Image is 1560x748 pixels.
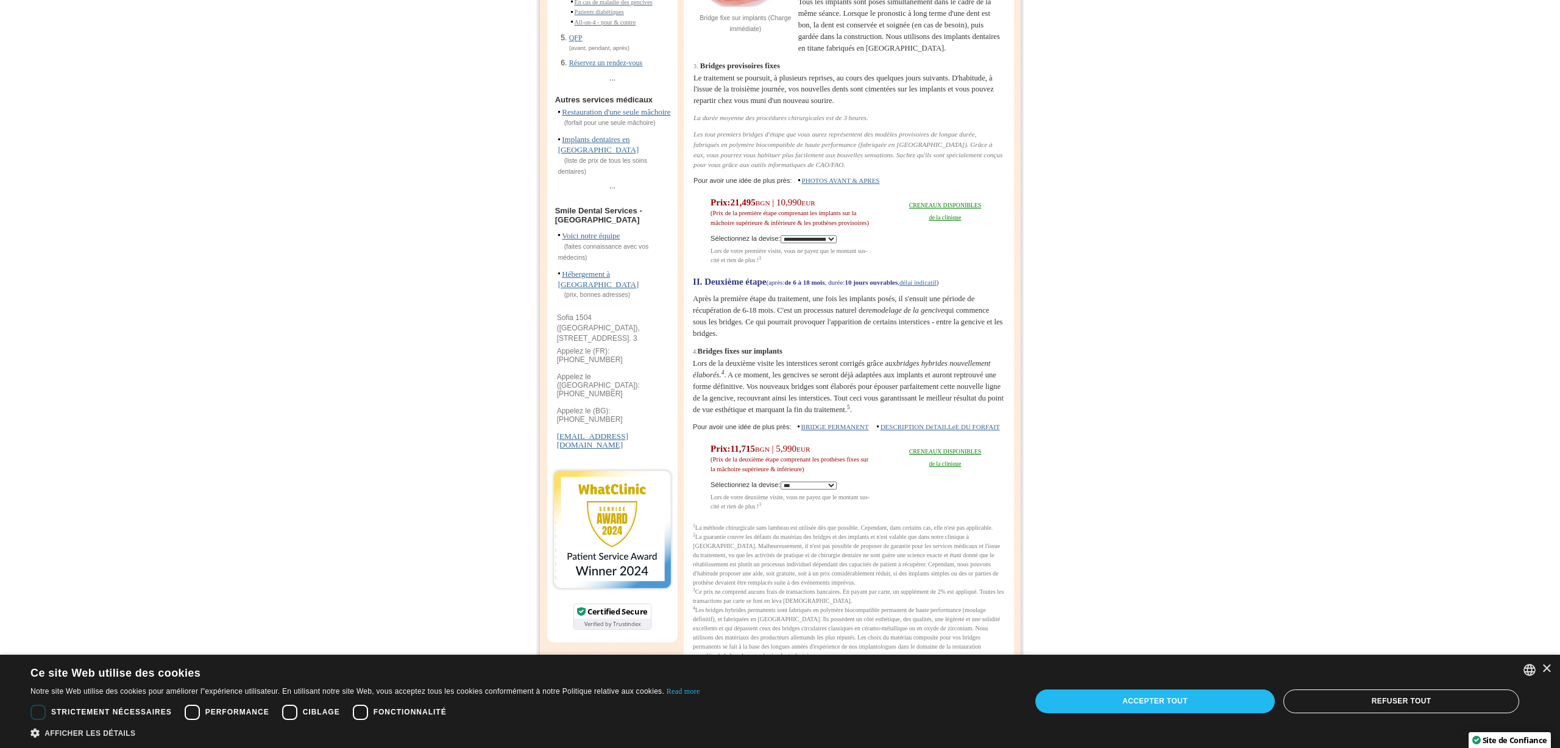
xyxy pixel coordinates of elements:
div: Certified Secure [587,608,648,616]
img: dot.gif [558,111,560,115]
div: Pour avoir une idée de plus près: [693,422,1005,433]
img: dot.gif [558,138,560,142]
: Notre site Web utilise des cookies pour améliorer l"expérience utilisateur. En utilisant notre si... [30,687,664,696]
sup: 1 [693,523,695,529]
li: Appelez le (BG): [PHONE_NUMBER] [557,407,668,427]
img: dot.gif [877,426,879,429]
p: La méthode chirurgicale sans lambeau est utilisée dès que possible. Cependant, dans certains cas,... [693,523,1005,679]
b: Autres services médicaux [555,95,653,104]
i: La durée moyenne des procédures chirurgicales est de 3 heures. [693,114,868,121]
span: | 5,990 [772,444,797,454]
a: Voici notre équipe [562,231,620,240]
img: dot.gif [558,272,560,276]
p: Lors de votre deuxième visite, vous ne payez que le montant sus-cité et rien de plus ! [711,493,874,511]
span: Ciblage [303,707,340,718]
sup: 2 [693,532,695,538]
a: QFP [569,34,583,42]
i: bridges hybrides nouvellement élaborés. [693,359,990,379]
span: Performance [205,707,269,718]
li: Sofia 1504 ([GEOGRAPHIC_DATA]), [STREET_ADDRESS]. 3 [557,313,668,343]
sup: 3 [693,587,695,593]
span: 4. [693,348,698,355]
a: PHOTOS AVANT & APRES [802,177,880,184]
a: Patients diabétiques [574,9,623,15]
sup: 4 [721,369,725,376]
span: 21,495 [731,198,815,207]
p: Prix: [711,198,874,227]
img: Smile Dental Services [551,468,675,591]
div: ... [551,71,675,86]
li: Appelez le (FR): [PHONE_NUMBER] [557,347,668,368]
i: remodelage de la gencive [866,306,945,315]
span: (faites connaissance avec vos médecins) [558,243,649,261]
span: BGN [755,446,770,453]
span: EUR [796,446,810,453]
a: Read more, opens a new window [667,687,700,696]
span: Strictement nécessaires [51,707,172,718]
div: Refuser tout [1283,689,1519,713]
span: 11,715 [731,444,810,454]
a: [EMAIL_ADDRESS][DOMAIN_NAME] [557,424,628,449]
span: | 10,990 [772,198,801,207]
span: (après: , durée: , ) [766,279,938,286]
span: (avant, pendant, après) [569,45,629,51]
p: Lors de la deuxième visite les interstices seront corrigés grâce aux . A ce moment, les gencives ... [693,346,1005,415]
div: Sélectionnez la devise: [711,480,874,490]
a: CRENEAUX DISPONIBLESde la clinique [909,448,981,467]
img: dot.gif [798,179,800,183]
p: Lors de votre première visite, vous ne payez que le montant sus-cité et rien de plus ! [711,246,874,265]
span: Afficher les détails [44,729,135,738]
span: II. Deuxième étape [693,277,766,287]
div: Close [1542,664,1551,674]
div: ... [551,179,675,194]
a: délai indicatif [899,279,937,286]
img: dot.gif [571,1,573,4]
span: (forfait pour une seule mâchoire) [558,119,656,126]
span: (Prix de la deuxième étape comprenant les prothèses fixes sur la mâchoire supérieure & inférieure) [711,456,868,472]
span: 3. [693,63,698,69]
div: Accepter tout [1035,689,1275,713]
div: Sélectionnez la devise: [711,233,874,243]
div: Pour avoir une idée de plus près: [693,176,1004,186]
div: Verified by Trustindex [574,619,651,629]
a: Implants dentaires en [GEOGRAPHIC_DATA] [558,135,639,154]
b: Bridges provisoires fixes [700,62,780,70]
p: Après la première étape du traitement, une fois les implants posés, il s'ensuit une période de ré... [693,293,1005,340]
a: Restauration d'une seule mâchoire [562,107,670,116]
sup: 3 [759,502,761,507]
span: (prix, bonnes adresses) [558,291,631,298]
img: dot.gif [571,21,573,24]
strong: 10 jours ouvrables [845,279,898,286]
a: Hébergement à [GEOGRAPHIC_DATA] [558,269,639,289]
li: Appelez le ([GEOGRAPHIC_DATA]): [PHONE_NUMBER] [557,372,668,402]
img: dot.gif [558,234,560,238]
p: Prix: [711,444,874,474]
div: Afficher les détails [30,727,700,739]
sup: 3 [759,255,761,261]
span: EUR [801,199,815,207]
a: BRIDGE PERMANENT [801,423,869,430]
span: BGN [756,199,770,207]
sup: 4 [693,605,695,611]
img: dot.gif [571,11,573,15]
strong: de 6 à 18 mois [784,279,824,286]
span: Fonctionnalité [374,707,447,718]
b: Bridges fixes sur implants [698,347,782,355]
sup: 5 [847,404,850,410]
img: dot.gif [798,426,799,429]
a: All-on-4 - pour & contre [574,19,636,26]
a: DESCRIPTION DéTAILLéE DU FORFAIT [881,423,1000,430]
div: Ce site Web utilise des cookies [30,662,670,680]
span: (Prix de la première étape comprenant les implants sur la mâchoire supérieure & inférieure & les ... [711,210,869,226]
a: Réservez un rendez-vous [569,59,643,67]
b: Smile Dental Services - [GEOGRAPHIC_DATA] [555,206,642,225]
p: Le traitement se poursuit, à plusieurs reprises, au cours des quelques jours suivants. D'habitude... [693,60,1004,107]
span: (liste de prix de tous les soins dentaires) [558,157,647,175]
i: Les tout premiers bridges d'étape que vous aurez représentent des modèles provisoires de longue d... [693,130,1002,168]
a: CRENEAUX DISPONIBLESde la clinique [909,202,981,221]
